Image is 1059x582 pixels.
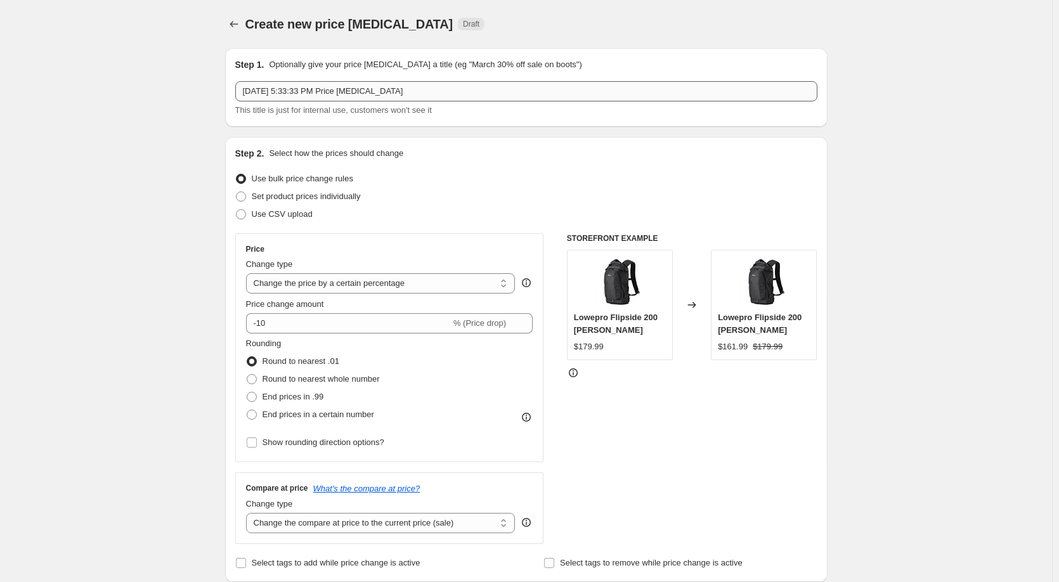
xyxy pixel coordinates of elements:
[594,257,645,307] img: camera-backpacks-flipside-200-awii-left-sq-lp37125-pww_80x.jpg
[574,313,658,335] span: Lowepro Flipside 200 [PERSON_NAME]
[520,516,533,529] div: help
[235,81,817,101] input: 30% off holiday sale
[718,313,802,335] span: Lowepro Flipside 200 [PERSON_NAME]
[246,483,308,493] h3: Compare at price
[718,340,748,353] div: $161.99
[245,17,453,31] span: Create new price [MEDICAL_DATA]
[453,318,506,328] span: % (Price drop)
[263,392,324,401] span: End prices in .99
[246,313,451,333] input: -15
[574,340,604,353] div: $179.99
[246,499,293,508] span: Change type
[263,410,374,419] span: End prices in a certain number
[246,259,293,269] span: Change type
[520,276,533,289] div: help
[463,19,479,29] span: Draft
[263,356,339,366] span: Round to nearest .01
[246,299,324,309] span: Price change amount
[560,558,743,567] span: Select tags to remove while price change is active
[269,147,403,160] p: Select how the prices should change
[235,147,264,160] h2: Step 2.
[252,209,313,219] span: Use CSV upload
[313,484,420,493] button: What's the compare at price?
[567,233,817,243] h6: STOREFRONT EXAMPLE
[252,558,420,567] span: Select tags to add while price change is active
[252,191,361,201] span: Set product prices individually
[235,105,432,115] span: This title is just for internal use, customers won't see it
[246,339,282,348] span: Rounding
[235,58,264,71] h2: Step 1.
[263,374,380,384] span: Round to nearest whole number
[252,174,353,183] span: Use bulk price change rules
[225,15,243,33] button: Price change jobs
[263,437,384,447] span: Show rounding direction options?
[246,244,264,254] h3: Price
[753,340,783,353] strike: $179.99
[269,58,581,71] p: Optionally give your price [MEDICAL_DATA] a title (eg "March 30% off sale on boots")
[739,257,789,307] img: camera-backpacks-flipside-200-awii-left-sq-lp37125-pww_80x.jpg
